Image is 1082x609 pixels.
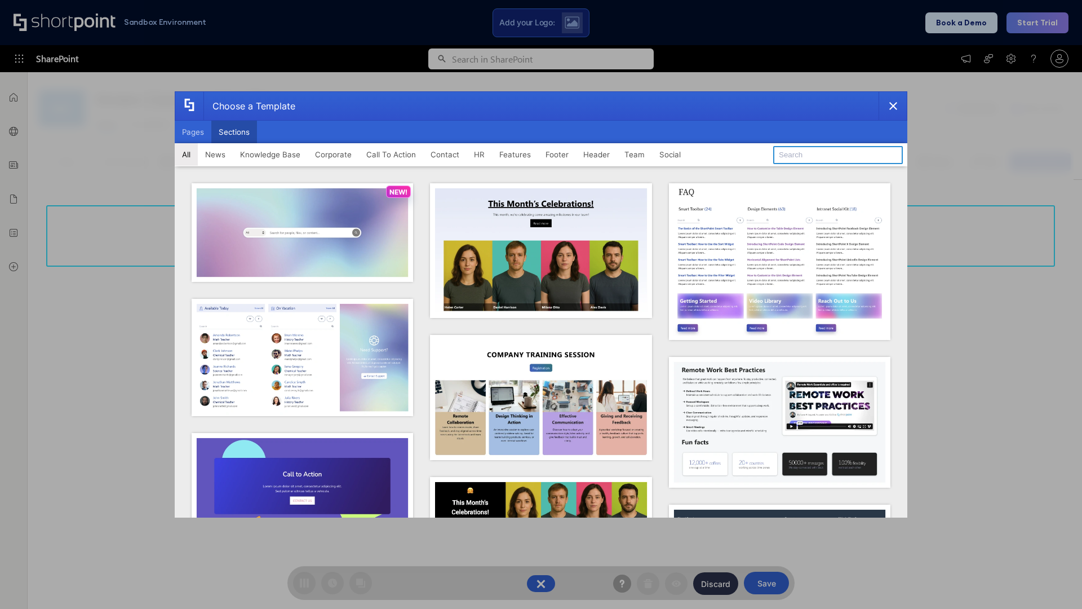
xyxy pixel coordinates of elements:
[233,143,308,166] button: Knowledge Base
[492,143,538,166] button: Features
[359,143,423,166] button: Call To Action
[773,146,903,164] input: Search
[198,143,233,166] button: News
[175,91,907,518] div: template selector
[617,143,652,166] button: Team
[576,143,617,166] button: Header
[1026,555,1082,609] iframe: Chat Widget
[175,143,198,166] button: All
[203,92,295,120] div: Choose a Template
[467,143,492,166] button: HR
[423,143,467,166] button: Contact
[175,121,211,143] button: Pages
[389,188,407,196] p: NEW!
[308,143,359,166] button: Corporate
[211,121,257,143] button: Sections
[652,143,688,166] button: Social
[538,143,576,166] button: Footer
